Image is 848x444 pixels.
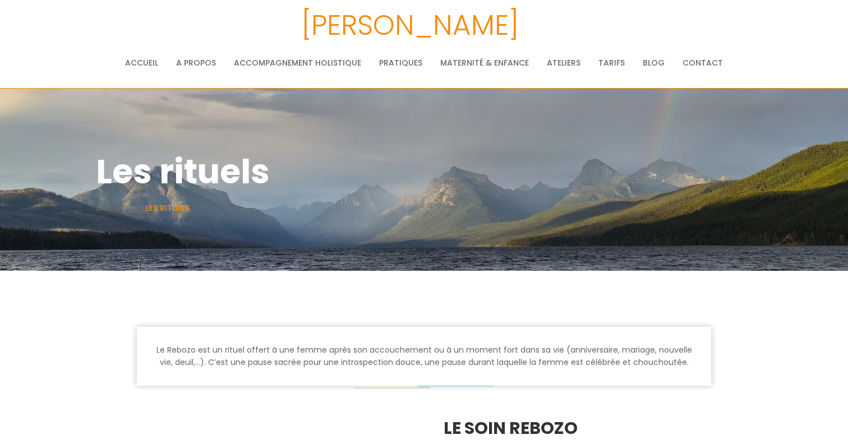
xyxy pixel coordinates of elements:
[643,52,665,74] a: Blog
[96,145,752,198] h1: Les rituels
[547,52,580,74] a: Ateliers
[379,52,422,74] a: Pratiques
[125,52,158,74] a: Accueil
[598,52,625,74] a: Tarifs
[234,52,361,74] a: Accompagnement holistique
[176,52,216,74] a: A propos
[146,201,190,215] li: Les rituels
[683,52,723,74] a: Contact
[96,202,129,214] a: Accueil
[137,327,711,386] h5: Le Rebozo est un rituel offert à une femme après son accouchement ou à un moment fort dans sa vie...
[31,3,789,48] h3: [PERSON_NAME]
[440,52,529,74] a: Maternité & Enfance
[444,417,752,440] h3: Le soin Rebozo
